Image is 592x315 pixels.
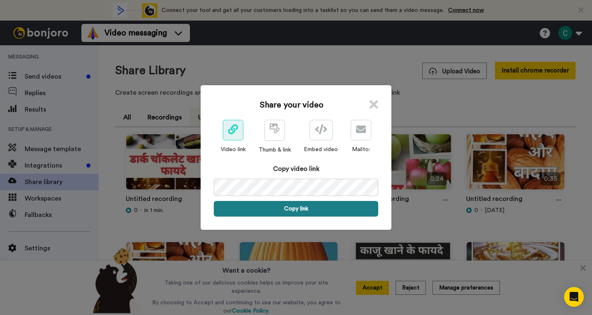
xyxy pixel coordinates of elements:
[259,146,291,154] div: Thumb & link
[221,145,246,154] div: Video link
[214,201,378,217] button: Copy link
[564,287,584,307] div: Open Intercom Messenger
[214,164,378,174] div: Copy video link
[260,99,324,111] h1: Share your video
[304,145,338,154] div: Embed video
[351,145,371,154] div: Mailto:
